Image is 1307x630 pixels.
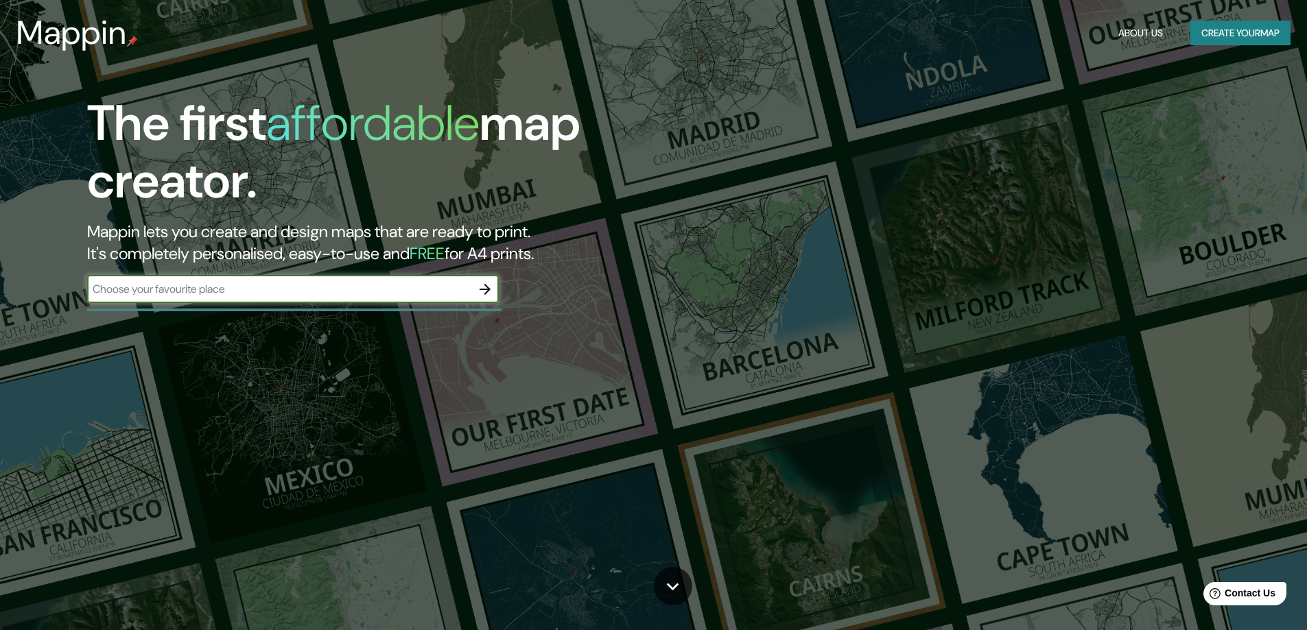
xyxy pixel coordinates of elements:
img: mappin-pin [127,36,138,47]
h3: Mappin [16,14,127,52]
h1: The first map creator. [87,95,741,221]
h1: affordable [266,91,480,155]
input: Choose your favourite place [87,281,471,297]
iframe: Help widget launcher [1185,577,1292,615]
button: About Us [1113,21,1168,46]
button: Create yourmap [1190,21,1291,46]
h5: FREE [410,243,445,264]
h2: Mappin lets you create and design maps that are ready to print. It's completely personalised, eas... [87,221,741,265]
